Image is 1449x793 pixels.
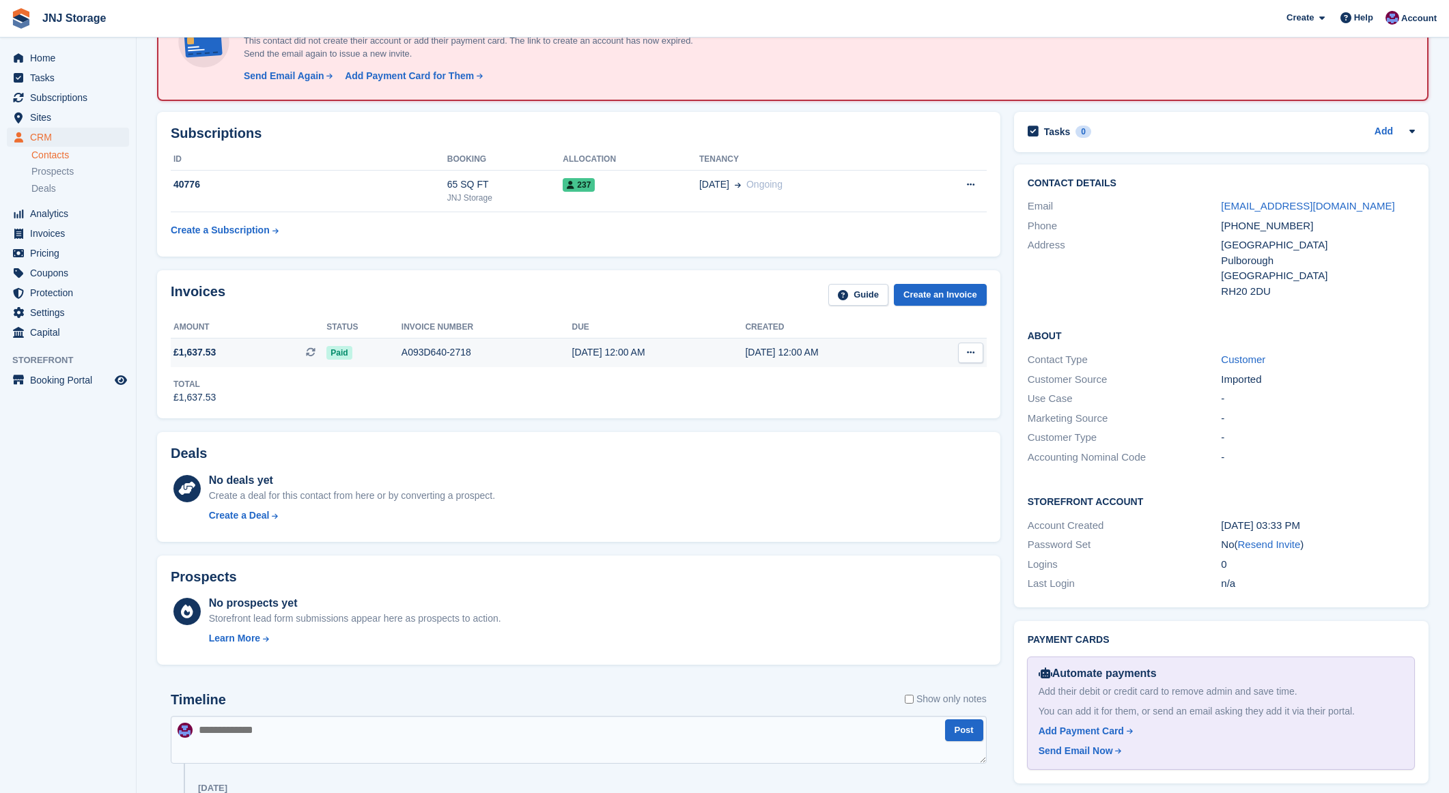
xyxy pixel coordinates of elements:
div: - [1221,450,1415,465]
a: menu [7,224,129,243]
a: Contacts [31,149,129,162]
a: JNJ Storage [37,7,111,29]
span: Settings [30,303,112,322]
div: Logins [1028,557,1222,573]
div: Password Set [1028,537,1222,553]
div: £1,637.53 [173,390,216,405]
a: menu [7,88,129,107]
div: 0 [1075,126,1091,138]
div: Pulborough [1221,253,1415,269]
a: menu [7,263,129,283]
a: menu [7,323,129,342]
div: Send Email Now [1039,744,1113,758]
span: Analytics [30,204,112,223]
a: Prospects [31,164,129,179]
button: Post [945,719,983,742]
a: Create an Invoice [894,284,987,306]
input: Show only notes [905,692,914,706]
div: Address [1028,237,1222,299]
div: Accounting Nominal Code [1028,450,1222,465]
a: menu [7,283,129,302]
div: 65 SQ FT [447,177,563,192]
a: Learn More [209,631,501,646]
h2: Storefront Account [1028,494,1415,508]
label: Show only notes [905,692,987,706]
span: Pricing [30,244,112,263]
a: Preview store [113,372,129,388]
div: Total [173,378,216,390]
span: CRM [30,128,112,147]
span: Booking Portal [30,371,112,390]
div: [PHONE_NUMBER] [1221,218,1415,234]
div: Add their debit or credit card to remove admin and save time. [1039,684,1403,699]
a: menu [7,244,129,263]
div: Automate payments [1039,665,1403,682]
th: ID [171,149,447,171]
div: Send Email Again [244,69,324,83]
a: menu [7,371,129,390]
div: Email [1028,199,1222,214]
a: Deals [31,182,129,196]
div: Customer Type [1028,430,1222,446]
div: [GEOGRAPHIC_DATA] [1221,268,1415,284]
span: Account [1401,12,1437,25]
a: Create a Subscription [171,218,279,243]
span: 237 [563,178,595,192]
div: - [1221,430,1415,446]
a: Create a Deal [209,508,495,523]
div: JNJ Storage [447,192,563,204]
div: You can add it for them, or send an email asking they add it via their portal. [1039,704,1403,719]
div: No deals yet [209,472,495,489]
th: Invoice number [402,317,572,338]
a: Add Payment Card [1039,724,1398,738]
a: menu [7,128,129,147]
img: Jonathan Scrase [1385,11,1399,25]
div: No prospects yet [209,595,501,611]
span: Ongoing [746,179,783,190]
th: Tenancy [699,149,913,171]
th: Due [572,317,746,338]
span: Help [1354,11,1373,25]
div: [DATE] 03:33 PM [1221,518,1415,534]
span: Protection [30,283,112,302]
a: menu [7,108,129,127]
div: Last Login [1028,576,1222,592]
span: Paid [326,346,352,360]
h2: Timeline [171,692,226,708]
div: Create a Subscription [171,223,270,237]
a: menu [7,204,129,223]
div: 0 [1221,557,1415,573]
span: £1,637.53 [173,345,216,360]
span: [DATE] [699,177,729,192]
th: Allocation [563,149,699,171]
div: Storefront lead form submissions appear here as prospects to action. [209,611,501,626]
span: Subscriptions [30,88,112,107]
h2: Deals [171,446,207,461]
th: Status [326,317,402,338]
th: Created [745,317,918,338]
span: Deals [31,182,56,195]
div: Imported [1221,372,1415,388]
img: stora-icon-8386f47178a22dfd0bd8f6a31ec36ba5ce8667c1dd55bd0f319d3a0aa187defe.svg [11,8,31,29]
h2: Subscriptions [171,126,987,141]
a: Add Payment Card for Them [339,69,484,83]
div: Customer Source [1028,372,1222,388]
div: 40776 [171,177,447,192]
th: Amount [171,317,326,338]
span: Storefront [12,354,136,367]
p: This contact did not create their account or add their payment card. The link to create an accoun... [238,34,716,61]
a: Guide [828,284,888,306]
span: Tasks [30,68,112,87]
a: Customer [1221,354,1265,365]
div: No [1221,537,1415,553]
span: Coupons [30,263,112,283]
div: [DATE] 12:00 AM [572,345,746,360]
div: Marketing Source [1028,411,1222,427]
h2: Payment cards [1028,635,1415,646]
span: ( ) [1235,538,1304,550]
div: Create a Deal [209,508,270,523]
a: Add [1375,124,1393,140]
a: menu [7,48,129,68]
div: Account Created [1028,518,1222,534]
div: [DATE] 12:00 AM [745,345,918,360]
